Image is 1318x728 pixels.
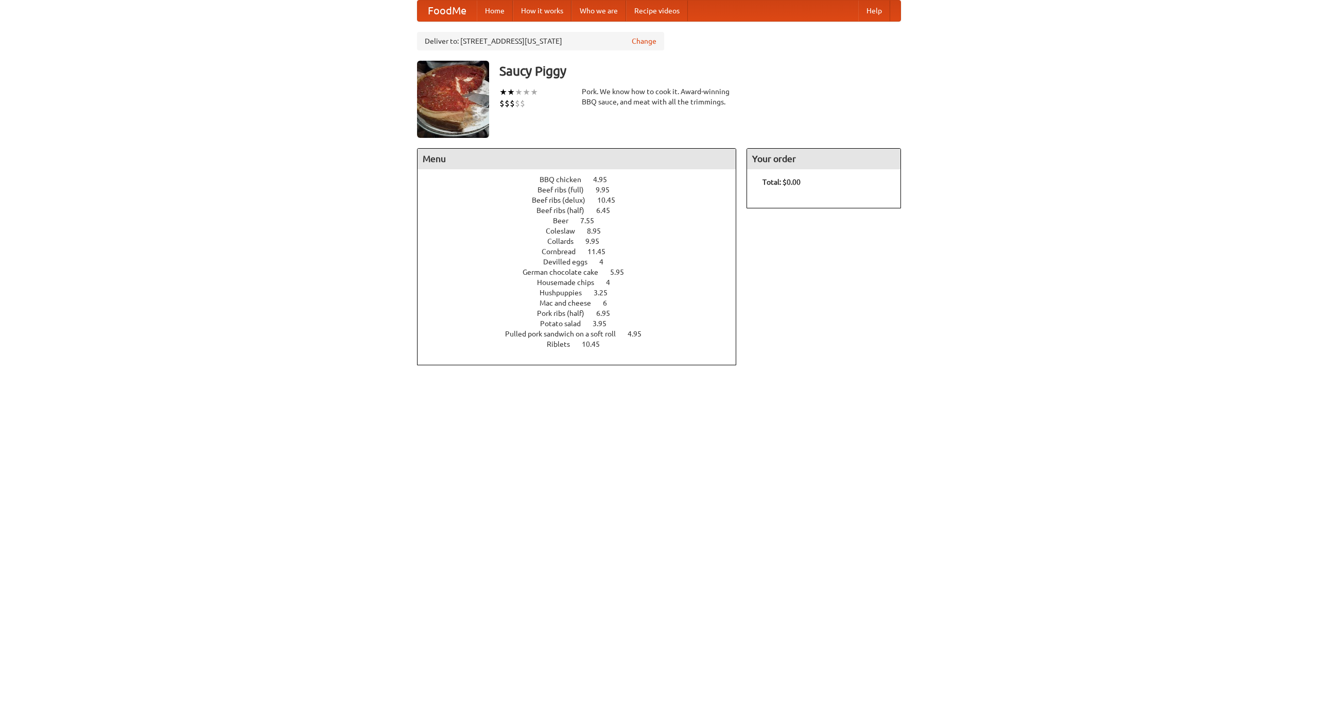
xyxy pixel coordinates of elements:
span: 10.45 [597,196,626,204]
a: BBQ chicken 4.95 [540,175,626,184]
span: 4 [599,258,614,266]
span: 3.95 [593,319,617,328]
a: Help [858,1,890,21]
a: Collards 9.95 [547,237,618,245]
li: $ [510,98,515,109]
a: How it works [513,1,571,21]
span: Potato salad [540,319,591,328]
h4: Menu [418,149,736,169]
span: Cornbread [542,247,586,256]
span: 6.45 [596,206,620,215]
a: Home [477,1,513,21]
a: Housemade chips 4 [537,278,629,287]
span: 9.95 [585,237,610,245]
a: Potato salad 3.95 [540,319,626,328]
span: 7.55 [580,217,604,225]
span: Beer [553,217,579,225]
a: Change [632,36,656,46]
span: 11.45 [587,247,616,256]
span: Beef ribs (full) [537,186,594,194]
a: Coleslaw 8.95 [546,227,620,235]
span: 6.95 [596,309,620,317]
li: $ [515,98,520,109]
span: Beef ribs (delux) [532,196,596,204]
a: Pork ribs (half) 6.95 [537,309,629,317]
span: 3.25 [594,289,618,297]
span: 5.95 [610,268,634,276]
span: Riblets [547,340,580,348]
a: Who we are [571,1,626,21]
a: German chocolate cake 5.95 [523,268,643,276]
a: Hushpuppies 3.25 [540,289,627,297]
li: $ [499,98,505,109]
li: ★ [507,86,515,98]
b: Total: $0.00 [762,178,801,186]
a: FoodMe [418,1,477,21]
a: Cornbread 11.45 [542,247,625,256]
span: 4 [606,278,620,287]
a: Beef ribs (delux) 10.45 [532,196,634,204]
li: ★ [523,86,530,98]
span: Housemade chips [537,278,604,287]
div: Pork. We know how to cook it. Award-winning BBQ sauce, and meat with all the trimmings. [582,86,736,107]
a: Recipe videos [626,1,688,21]
span: 4.95 [628,330,652,338]
a: Devilled eggs 4 [543,258,622,266]
li: $ [520,98,525,109]
span: German chocolate cake [523,268,609,276]
span: Collards [547,237,584,245]
span: Pulled pork sandwich on a soft roll [505,330,626,338]
span: 4.95 [593,175,617,184]
div: Deliver to: [STREET_ADDRESS][US_STATE] [417,32,664,50]
li: ★ [515,86,523,98]
span: 9.95 [596,186,620,194]
a: Pulled pork sandwich on a soft roll 4.95 [505,330,661,338]
h4: Your order [747,149,900,169]
span: Devilled eggs [543,258,598,266]
span: 10.45 [582,340,610,348]
a: Beef ribs (full) 9.95 [537,186,629,194]
span: 8.95 [587,227,611,235]
a: Mac and cheese 6 [540,299,626,307]
span: Mac and cheese [540,299,601,307]
h3: Saucy Piggy [499,61,901,81]
a: Beef ribs (half) 6.45 [536,206,629,215]
img: angular.jpg [417,61,489,138]
span: 6 [603,299,617,307]
span: Pork ribs (half) [537,309,595,317]
a: Beer 7.55 [553,217,613,225]
li: ★ [499,86,507,98]
li: ★ [530,86,538,98]
span: Coleslaw [546,227,585,235]
li: $ [505,98,510,109]
span: BBQ chicken [540,175,592,184]
span: Beef ribs (half) [536,206,595,215]
span: Hushpuppies [540,289,592,297]
a: Riblets 10.45 [547,340,619,348]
